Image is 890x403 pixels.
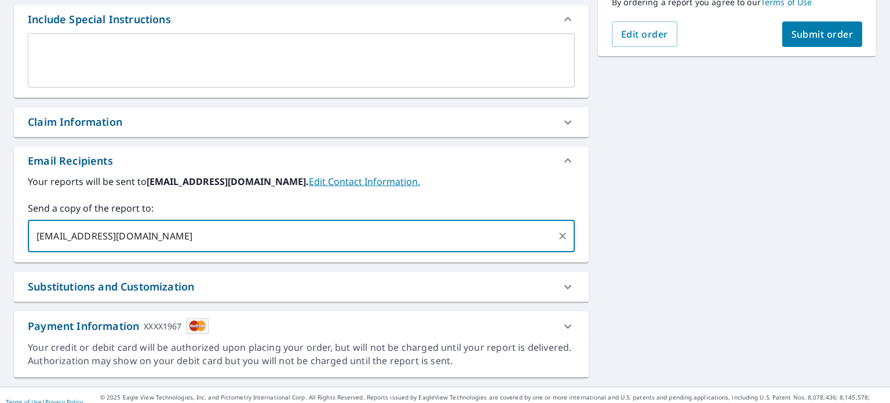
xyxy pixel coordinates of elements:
[187,318,209,334] img: cardImage
[147,175,309,188] b: [EMAIL_ADDRESS][DOMAIN_NAME].
[14,107,589,137] div: Claim Information
[28,175,575,188] label: Your reports will be sent to
[782,21,863,47] button: Submit order
[309,175,420,188] a: EditContactInfo
[28,318,209,334] div: Payment Information
[612,21,677,47] button: Edit order
[28,279,194,295] div: Substitutions and Customization
[144,318,181,334] div: XXXX1967
[28,12,171,27] div: Include Special Instructions
[14,147,589,175] div: Email Recipients
[28,153,113,169] div: Email Recipients
[14,311,589,341] div: Payment InformationXXXX1967cardImage
[14,5,589,33] div: Include Special Instructions
[791,28,853,41] span: Submit order
[555,228,571,244] button: Clear
[621,28,668,41] span: Edit order
[28,201,575,215] label: Send a copy of the report to:
[28,114,122,130] div: Claim Information
[28,341,575,368] div: Your credit or debit card will be authorized upon placing your order, but will not be charged unt...
[14,272,589,302] div: Substitutions and Customization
